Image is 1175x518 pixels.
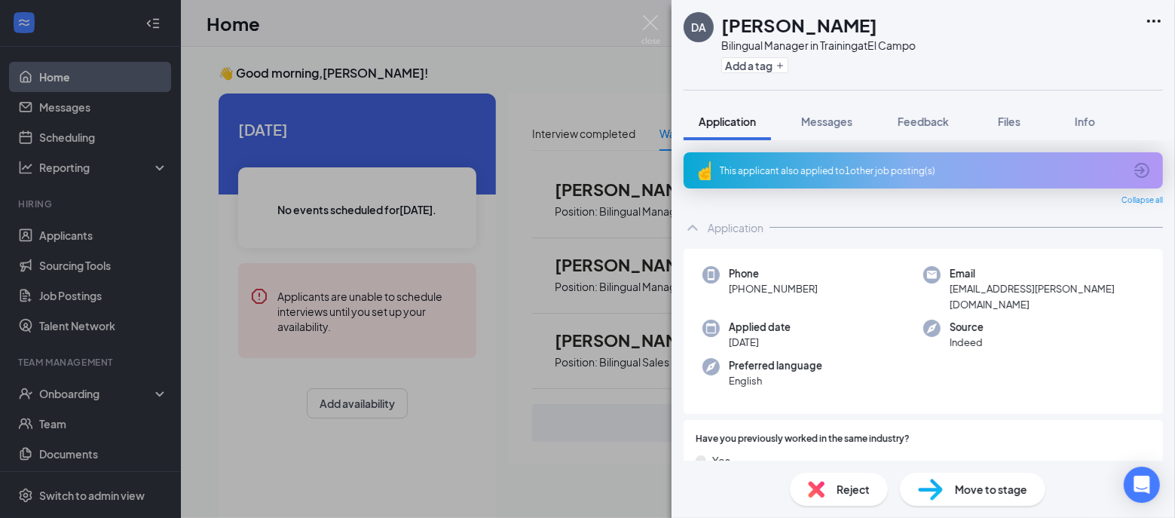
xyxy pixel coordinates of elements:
span: Indeed [950,335,984,350]
button: PlusAdd a tag [721,57,788,73]
span: Feedback [898,115,949,128]
svg: Plus [776,61,785,70]
span: [PHONE_NUMBER] [729,281,818,296]
span: Reject [837,481,870,498]
span: Phone [729,266,818,281]
span: Applied date [729,320,791,335]
div: DA [691,20,706,35]
span: Collapse all [1121,195,1163,207]
div: Bilingual Manager in Training at El Campo [721,38,916,53]
span: Files [998,115,1020,128]
h1: [PERSON_NAME] [721,12,877,38]
span: Messages [801,115,852,128]
span: [DATE] [729,335,791,350]
span: Preferred language [729,358,822,373]
span: Yes [712,452,730,469]
span: Source [950,320,984,335]
span: Have you previously worked in the same industry? [696,432,910,446]
span: Info [1075,115,1095,128]
svg: Ellipses [1145,12,1163,30]
div: This applicant also applied to 1 other job posting(s) [720,164,1124,177]
span: Email [950,266,1144,281]
span: Application [699,115,756,128]
span: [EMAIL_ADDRESS][PERSON_NAME][DOMAIN_NAME] [950,281,1144,312]
div: Open Intercom Messenger [1124,467,1160,503]
svg: ChevronUp [684,219,702,237]
span: Move to stage [955,481,1027,498]
div: Application [708,220,763,235]
svg: ArrowCircle [1133,161,1151,179]
span: English [729,373,822,388]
